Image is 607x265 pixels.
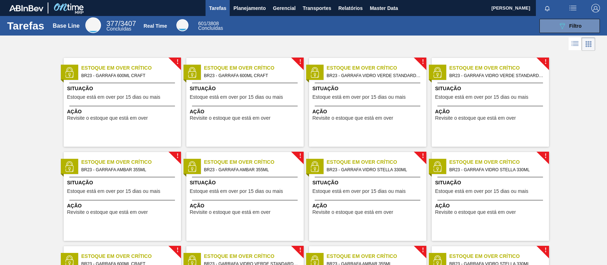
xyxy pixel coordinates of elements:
[303,4,331,12] span: Transportes
[432,67,443,78] img: status
[204,166,298,174] span: BR23 - GARRAFA AMBAR 355ML
[204,72,298,80] span: BR23 - GARRAFA 600ML CRAFT
[449,64,549,72] span: Estoque em Over Crítico
[435,210,516,215] span: Revisite o estoque que está em over
[81,64,181,72] span: Estoque em Over Crítico
[313,115,393,121] span: Revisite o estoque que está em over
[327,253,426,260] span: Estoque em Over Crítico
[327,64,426,72] span: Estoque em Over Crítico
[187,161,197,172] img: status
[309,161,320,172] img: status
[190,94,283,100] span: Estoque está em over por 15 dias ou mais
[233,4,266,12] span: Planejamento
[67,179,179,186] span: Situação
[435,94,528,100] span: Estoque está em over por 15 dias ou mais
[176,248,179,253] span: !
[313,94,406,100] span: Estoque está em over por 15 dias ou mais
[422,153,424,159] span: !
[299,59,301,65] span: !
[299,248,301,253] span: !
[313,179,425,186] span: Situação
[67,85,179,92] span: Situação
[190,108,302,115] span: Ação
[85,17,101,33] div: Base Line
[299,153,301,159] span: !
[591,4,600,12] img: Logout
[204,253,304,260] span: Estoque em Over Crítico
[435,179,547,186] span: Situação
[435,108,547,115] span: Ação
[539,19,600,33] button: Filtro
[327,166,421,174] span: BR23 - GARRAFA VIDRO STELLA 330ML
[435,202,547,210] span: Ação
[67,108,179,115] span: Ação
[544,248,547,253] span: !
[67,202,179,210] span: Ação
[435,85,547,92] span: Situação
[190,115,271,121] span: Revisite o estoque que está em over
[81,158,181,166] span: Estoque em Over Crítico
[313,202,425,210] span: Ação
[204,158,304,166] span: Estoque em Over Crítico
[106,20,136,27] span: / 3407
[309,67,320,78] img: status
[204,64,304,72] span: Estoque em Over Crítico
[81,253,181,260] span: Estoque em Over Crítico
[449,253,549,260] span: Estoque em Over Crítico
[176,59,179,65] span: !
[273,4,296,12] span: Gerencial
[338,4,362,12] span: Relatórios
[449,166,543,174] span: BR23 - GARRAFA VIDRO STELLA 330ML
[449,72,543,80] span: BR23 - GARRAFA VIDRO VERDE STANDARD 600ML
[198,21,206,26] span: 601
[144,23,167,29] div: Real Time
[198,25,223,31] span: Concluídas
[187,67,197,78] img: status
[9,5,43,11] img: TNhmsLtSVTkK8tSr43FrP2fwEKptu5GPRR3wAAAABJRU5ErkJggg==
[313,85,425,92] span: Situação
[7,22,44,30] h1: Tarefas
[313,210,393,215] span: Revisite o estoque que está em over
[435,189,528,194] span: Estoque está em over por 15 dias ou mais
[81,72,175,80] span: BR23 - GARRAFA 600ML CRAFT
[432,161,443,172] img: status
[569,23,582,29] span: Filtro
[544,59,547,65] span: !
[198,21,223,31] div: Real Time
[106,26,131,32] span: Concluídas
[544,153,547,159] span: !
[327,158,426,166] span: Estoque em Over Crítico
[569,37,582,51] div: Visão em Lista
[53,23,80,29] div: Base Line
[435,115,516,121] span: Revisite o estoque que está em over
[67,94,160,100] span: Estoque está em over por 15 dias ou mais
[176,153,179,159] span: !
[67,189,160,194] span: Estoque está em over por 15 dias ou mais
[536,3,559,13] button: Notificações
[64,67,75,78] img: status
[449,158,549,166] span: Estoque em Over Crítico
[582,37,595,51] div: Visão em Cards
[198,21,219,26] span: / 3808
[313,108,425,115] span: Ação
[106,20,118,27] span: 377
[422,59,424,65] span: !
[190,179,302,186] span: Situação
[209,4,227,12] span: Tarefas
[190,210,271,215] span: Revisite o estoque que está em over
[64,161,75,172] img: status
[190,202,302,210] span: Ação
[313,189,406,194] span: Estoque está em over por 15 dias ou mais
[569,4,577,12] img: userActions
[327,72,421,80] span: BR23 - GARRAFA VIDRO VERDE STANDARD 600ML
[67,210,148,215] span: Revisite o estoque que está em over
[106,21,136,31] div: Base Line
[190,189,283,194] span: Estoque está em over por 15 dias ou mais
[190,85,302,92] span: Situação
[67,115,148,121] span: Revisite o estoque que está em over
[176,19,188,31] div: Real Time
[370,4,398,12] span: Master Data
[81,166,175,174] span: BR23 - GARRAFA AMBAR 355ML
[422,248,424,253] span: !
